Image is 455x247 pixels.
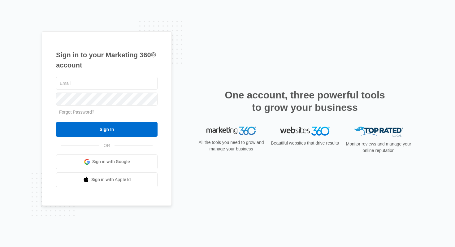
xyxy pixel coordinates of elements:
[270,140,340,146] p: Beautiful websites that drive results
[197,139,266,152] p: All the tools you need to grow and manage your business
[56,154,158,169] a: Sign in with Google
[280,127,330,136] img: Websites 360
[206,127,256,135] img: Marketing 360
[56,50,158,70] h1: Sign in to your Marketing 360® account
[99,142,115,149] span: OR
[59,110,94,115] a: Forgot Password?
[344,141,413,154] p: Monitor reviews and manage your online reputation
[56,77,158,90] input: Email
[354,127,403,137] img: Top Rated Local
[91,176,131,183] span: Sign in with Apple Id
[223,89,387,114] h2: One account, three powerful tools to grow your business
[92,158,130,165] span: Sign in with Google
[56,122,158,137] input: Sign In
[56,172,158,187] a: Sign in with Apple Id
